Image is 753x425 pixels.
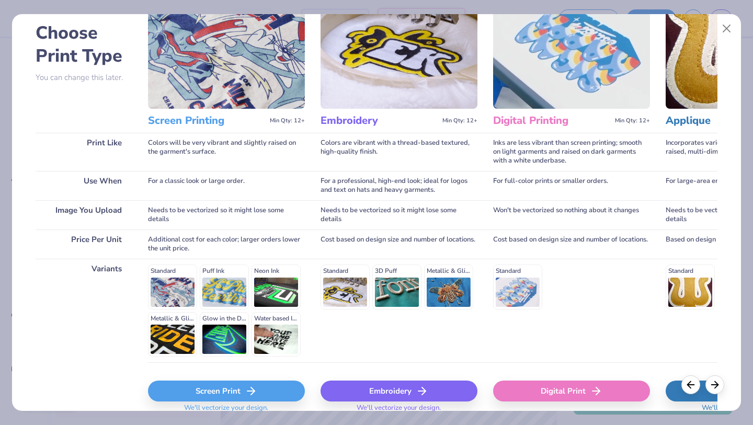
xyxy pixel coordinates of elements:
[36,200,132,229] div: Image You Upload
[148,133,305,171] div: Colors will be very vibrant and slightly raised on the garment's surface.
[321,171,477,200] div: For a professional, high-end look; ideal for logos and text on hats and heavy garments.
[148,1,305,109] img: Screen Printing
[321,1,477,109] img: Embroidery
[148,114,266,128] h3: Screen Printing
[36,229,132,259] div: Price Per Unit
[36,21,132,67] h2: Choose Print Type
[36,73,132,82] p: You can change this later.
[352,404,445,419] span: We'll vectorize your design.
[148,171,305,200] div: For a classic look or large order.
[180,404,272,419] span: We'll vectorize your design.
[321,114,438,128] h3: Embroidery
[493,381,650,401] div: Digital Print
[148,229,305,259] div: Additional cost for each color; larger orders lower the unit price.
[493,171,650,200] div: For full-color prints or smaller orders.
[321,133,477,171] div: Colors are vibrant with a thread-based textured, high-quality finish.
[148,381,305,401] div: Screen Print
[493,114,611,128] h3: Digital Printing
[615,117,650,124] span: Min Qty: 12+
[493,229,650,259] div: Cost based on design size and number of locations.
[493,1,650,109] img: Digital Printing
[717,19,737,39] button: Close
[148,200,305,229] div: Needs to be vectorized so it might lose some details
[36,259,132,362] div: Variants
[493,200,650,229] div: Won't be vectorized so nothing about it changes
[493,133,650,171] div: Inks are less vibrant than screen printing; smooth on light garments and raised on dark garments ...
[442,117,477,124] span: Min Qty: 12+
[270,117,305,124] span: Min Qty: 12+
[321,229,477,259] div: Cost based on design size and number of locations.
[36,171,132,200] div: Use When
[36,133,132,171] div: Print Like
[321,381,477,401] div: Embroidery
[321,200,477,229] div: Needs to be vectorized so it might lose some details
